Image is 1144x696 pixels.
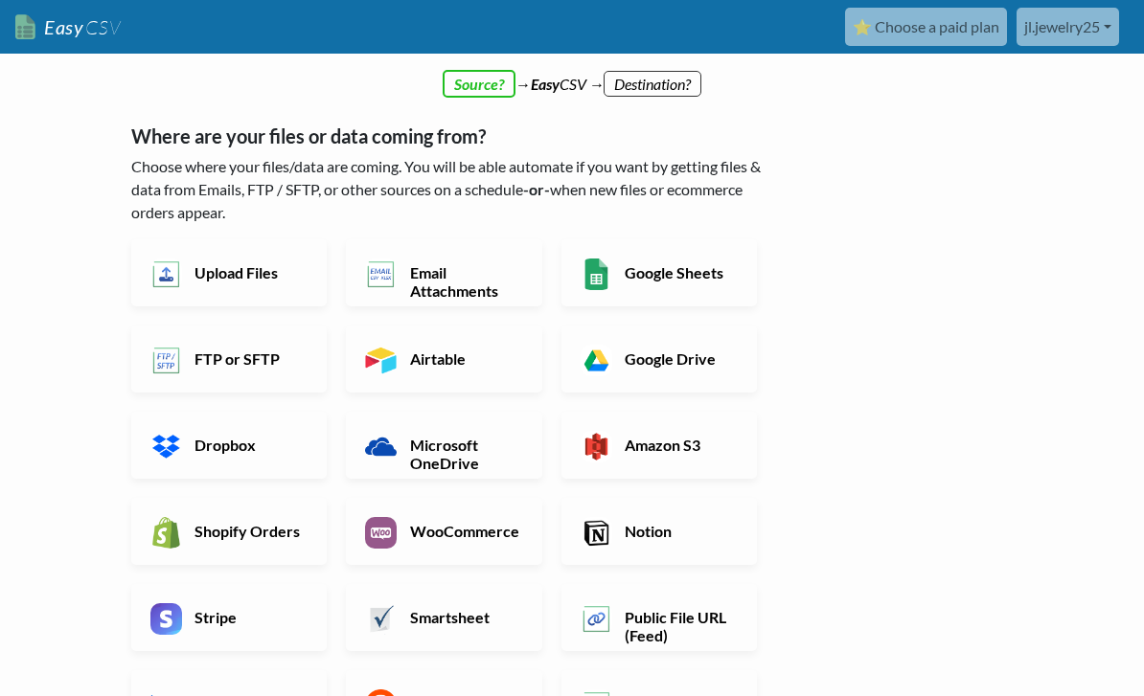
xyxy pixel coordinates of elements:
[365,603,397,635] img: Smartsheet App & API
[1017,8,1119,46] a: jl.jewelry25
[83,15,121,39] span: CSV
[405,263,523,300] h6: Email Attachments
[405,349,523,368] h6: Airtable
[405,436,523,472] h6: Microsoft OneDrive
[131,326,327,393] a: FTP or SFTP
[581,431,612,462] img: Amazon S3 App & API
[620,263,738,281] h6: Google Sheets
[365,258,397,290] img: Email New CSV or XLSX File App & API
[620,436,738,454] h6: Amazon S3
[190,522,308,540] h6: Shopify Orders
[150,345,182,376] img: FTP or SFTP App & API
[561,584,757,651] a: Public File URL (Feed)
[131,498,327,565] a: Shopify Orders
[581,517,612,549] img: Notion App & API
[131,124,783,147] h5: Where are your files or data coming from?
[561,498,757,565] a: Notion
[346,498,541,565] a: WooCommerce
[190,349,308,368] h6: FTP or SFTP
[365,431,397,462] img: Microsoft OneDrive App & API
[112,54,1032,96] div: → CSV →
[190,263,308,281] h6: Upload Files
[346,584,541,651] a: Smartsheet
[150,431,182,462] img: Dropbox App & API
[523,180,550,198] b: -or-
[620,349,738,368] h6: Google Drive
[365,345,397,376] img: Airtable App & API
[190,608,308,626] h6: Stripe
[131,155,783,224] p: Choose where your files/data are coming. You will be able automate if you want by getting files &...
[150,258,182,290] img: Upload Files App & API
[131,412,327,479] a: Dropbox
[131,584,327,651] a: Stripe
[150,603,182,635] img: Stripe App & API
[561,326,757,393] a: Google Drive
[131,239,327,306] a: Upload Files
[581,258,612,290] img: Google Sheets App & API
[561,239,757,306] a: Google Sheets
[581,603,612,635] img: Public File URL App & API
[845,8,1007,46] a: ⭐ Choose a paid plan
[346,412,541,479] a: Microsoft OneDrive
[405,608,523,626] h6: Smartsheet
[190,436,308,454] h6: Dropbox
[150,517,182,549] img: Shopify App & API
[1064,619,1125,677] iframe: chat widget
[365,517,397,549] img: WooCommerce App & API
[15,8,121,47] a: EasyCSV
[620,608,738,644] h6: Public File URL (Feed)
[620,522,738,540] h6: Notion
[405,522,523,540] h6: WooCommerce
[346,326,541,393] a: Airtable
[561,412,757,479] a: Amazon S3
[346,239,541,306] a: Email Attachments
[581,345,612,376] img: Google Drive App & API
